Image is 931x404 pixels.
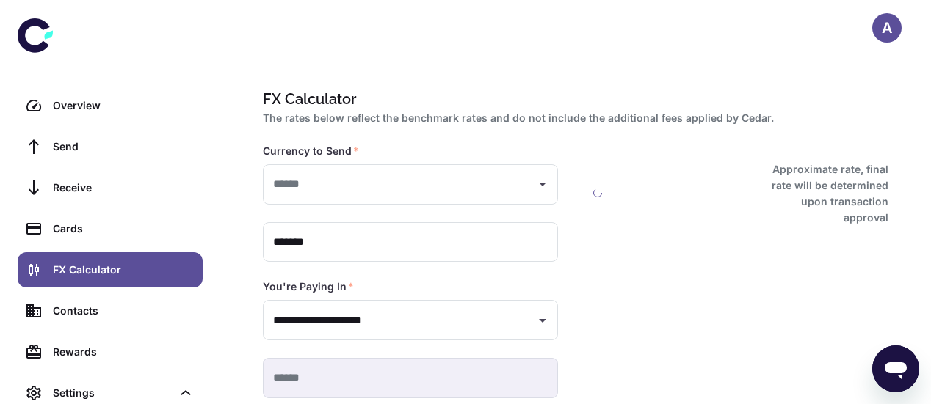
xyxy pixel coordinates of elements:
[263,88,883,110] h1: FX Calculator
[53,262,194,278] div: FX Calculator
[872,13,902,43] button: A
[53,344,194,360] div: Rewards
[18,252,203,287] a: FX Calculator
[18,293,203,328] a: Contacts
[53,385,172,401] div: Settings
[18,170,203,205] a: Receive
[18,129,203,164] a: Send
[53,221,194,237] div: Cards
[53,139,194,155] div: Send
[18,334,203,370] a: Rewards
[18,88,203,123] a: Overview
[532,174,553,194] button: Open
[756,161,888,226] h6: Approximate rate, final rate will be determined upon transaction approval
[53,98,194,114] div: Overview
[53,303,194,319] div: Contacts
[532,310,553,331] button: Open
[18,211,203,246] a: Cards
[53,180,194,196] div: Receive
[872,345,919,392] iframe: Button to launch messaging window
[263,279,354,294] label: You're Paying In
[263,144,359,158] label: Currency to Send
